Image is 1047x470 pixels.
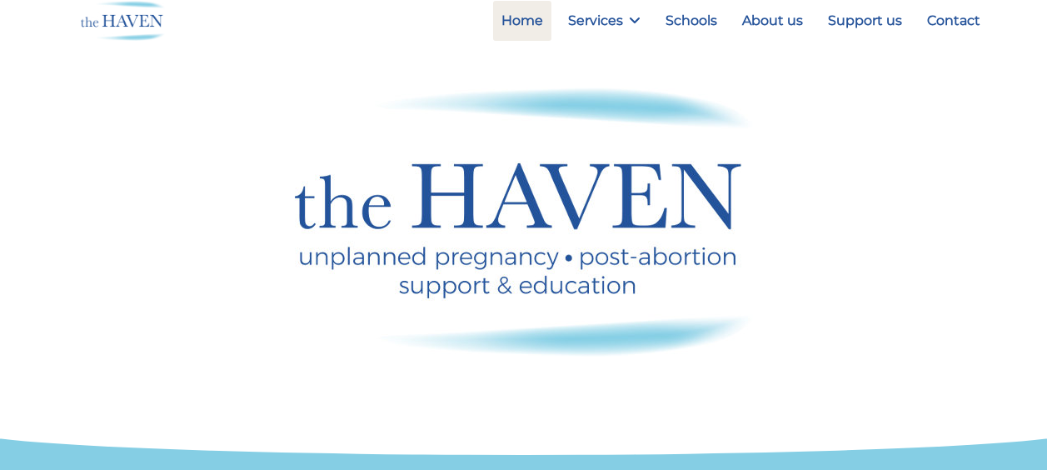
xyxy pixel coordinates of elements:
[820,1,910,41] a: Support us
[493,1,551,41] a: Home
[919,1,989,41] a: Contact
[734,1,811,41] a: About us
[657,1,725,41] a: Schools
[295,87,753,357] img: Haven logo - unplanned pregnancy, post abortion support and education
[560,1,649,41] a: Services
